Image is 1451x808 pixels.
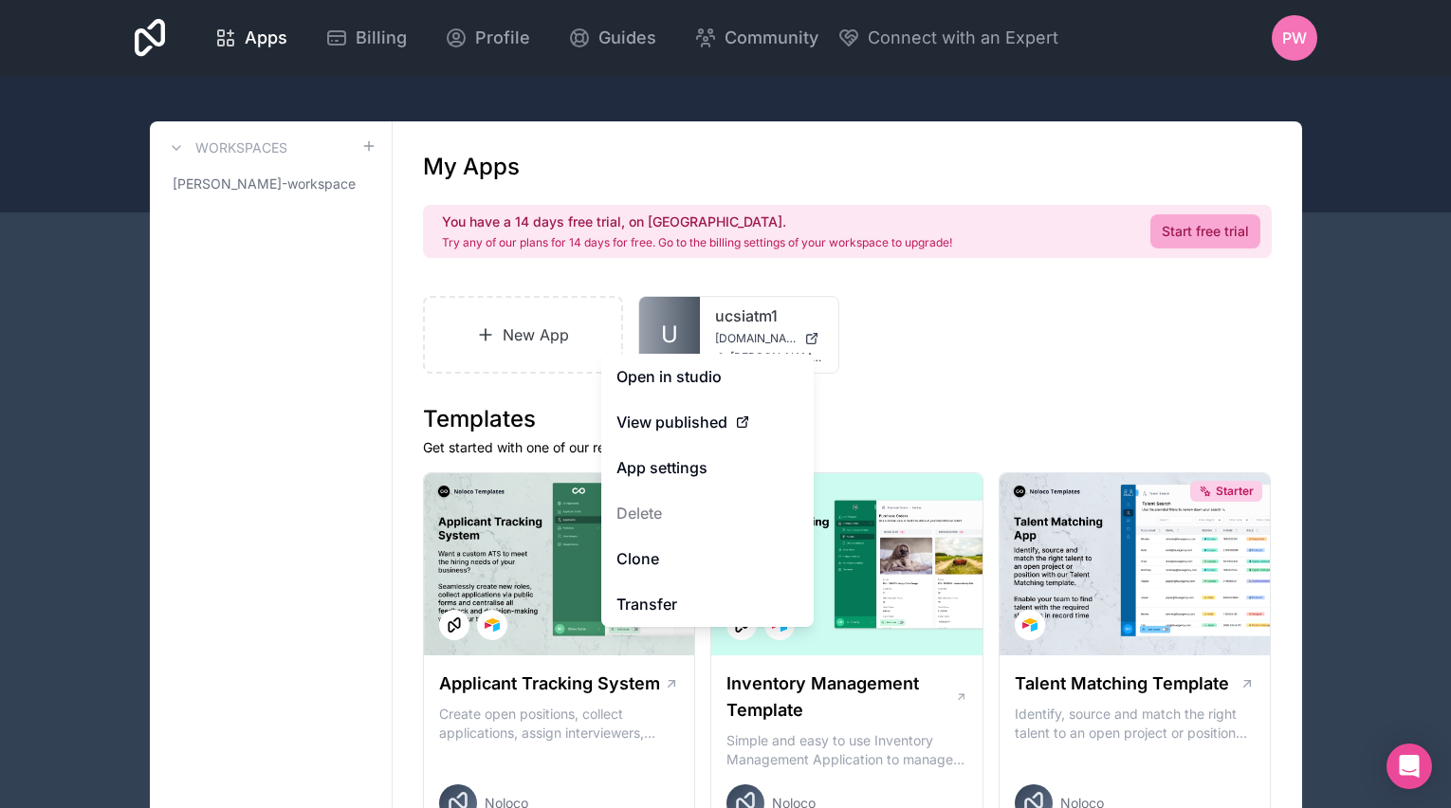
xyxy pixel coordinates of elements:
a: Community [679,17,834,59]
button: Delete [601,490,814,536]
span: View published [616,411,727,433]
a: View published [601,399,814,445]
a: Apps [199,17,303,59]
a: Open in studio [601,354,814,399]
h1: Inventory Management Template [726,670,954,724]
span: Starter [1216,484,1254,499]
a: ucsiatm1 [715,304,823,327]
span: [PERSON_NAME][EMAIL_ADDRESS][DOMAIN_NAME] [730,350,823,365]
p: Get started with one of our ready-made templates [423,438,1272,457]
img: Airtable Logo [1022,617,1038,633]
button: Connect with an Expert [837,25,1058,51]
span: Apps [245,25,287,51]
span: Guides [598,25,656,51]
span: Profile [475,25,530,51]
p: Simple and easy to use Inventory Management Application to manage your stock, orders and Manufact... [726,731,967,769]
h1: My Apps [423,152,520,182]
a: Clone [601,536,814,581]
a: Guides [553,17,671,59]
span: [PERSON_NAME]-workspace [173,174,356,193]
a: New App [423,296,624,374]
h1: Talent Matching Template [1015,670,1229,697]
span: Connect with an Expert [868,25,1058,51]
span: Community [725,25,818,51]
p: Try any of our plans for 14 days for free. Go to the billing settings of your workspace to upgrade! [442,235,952,250]
span: [DOMAIN_NAME] [715,331,797,346]
a: App settings [601,445,814,490]
a: [DOMAIN_NAME] [715,331,823,346]
span: PW [1282,27,1307,49]
a: Profile [430,17,545,59]
h2: You have a 14 days free trial, on [GEOGRAPHIC_DATA]. [442,212,952,231]
a: U [639,297,700,373]
a: Transfer [601,581,814,627]
a: Billing [310,17,422,59]
p: Create open positions, collect applications, assign interviewers, centralise candidate feedback a... [439,705,680,743]
p: Identify, source and match the right talent to an open project or position with our Talent Matchi... [1015,705,1256,743]
span: Billing [356,25,407,51]
div: Open Intercom Messenger [1387,744,1432,789]
span: U [661,320,678,350]
img: Airtable Logo [485,617,500,633]
h1: Templates [423,404,1272,434]
a: Start free trial [1150,214,1260,248]
a: Workspaces [165,137,287,159]
h3: Workspaces [195,138,287,157]
a: [PERSON_NAME]-workspace [165,167,377,201]
h1: Applicant Tracking System [439,670,660,697]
